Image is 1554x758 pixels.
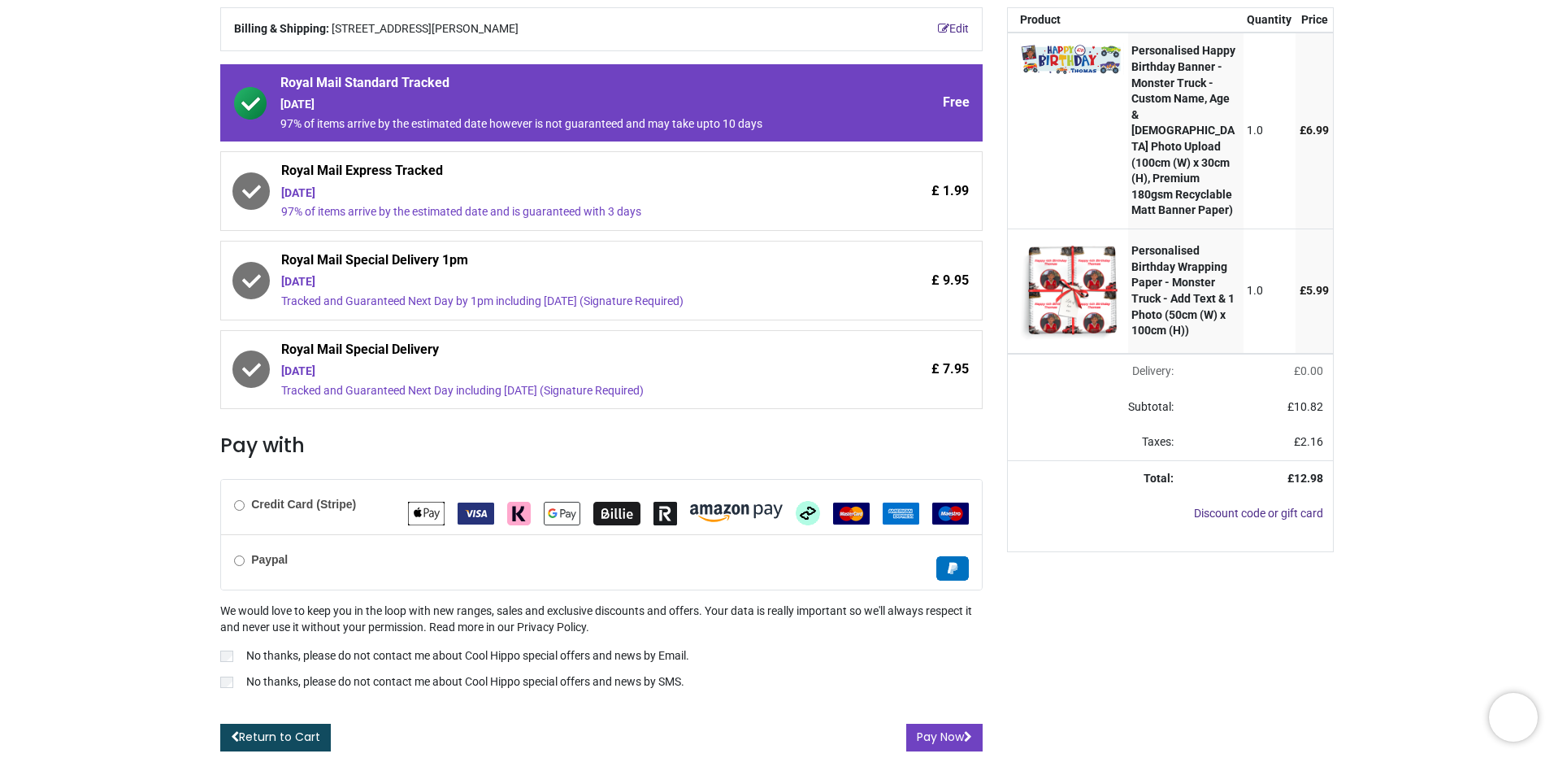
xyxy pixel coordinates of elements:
[1306,124,1329,137] span: 6.99
[220,724,331,751] a: Return to Cart
[251,498,356,511] b: Credit Card (Stripe)
[593,502,640,525] img: Billie
[932,506,969,519] span: Maestro
[1247,283,1291,299] div: 1.0
[1247,123,1291,139] div: 1.0
[234,555,245,566] input: Paypal
[593,506,640,519] span: Billie
[938,21,969,37] a: Edit
[281,162,831,185] span: Royal Mail Express Tracked
[931,272,969,290] span: £ 9.95
[408,502,445,525] img: Apple Pay
[1489,693,1538,742] iframe: Brevo live chat
[1008,8,1128,33] th: Product
[883,506,919,519] span: American Express
[1300,435,1323,448] span: 2.16
[234,22,329,35] b: Billing & Shipping:
[458,503,494,525] img: VISA
[690,504,783,522] img: Amazon Pay
[507,506,531,519] span: Klarna
[1306,284,1329,297] span: 5.99
[1144,472,1174,485] strong: Total:
[408,506,445,519] span: Apple Pay
[833,506,870,519] span: MasterCard
[1300,284,1329,297] span: £
[690,506,783,519] span: Amazon Pay
[653,502,677,525] img: Revolut Pay
[281,185,831,202] div: [DATE]
[220,432,983,460] h3: Pay with
[1244,8,1296,33] th: Quantity
[906,724,983,751] button: Pay Now
[220,677,233,688] input: No thanks, please do not contact me about Cool Hippo special offers and news by SMS.
[932,503,969,525] img: Maestro
[1020,43,1124,75] img: xzCm5AAAABklEQVQDAC0CVhuBOvvdAAAAAElFTkSuQmCC
[1300,124,1329,137] span: £
[1296,8,1333,33] th: Price
[1131,244,1235,337] strong: Personalised Birthday Wrapping Paper - Monster Truck - Add Text & 1 Photo (50cm (W) x 100cm (H))
[796,501,820,525] img: Afterpay Clearpay
[1194,507,1323,520] a: Discount code or gift card
[1294,435,1323,448] span: £
[1287,400,1323,413] span: £
[507,502,531,525] img: Klarna
[220,651,233,662] input: No thanks, please do not contact me about Cool Hippo special offers and news by Email.
[246,648,689,664] p: No thanks, please do not contact me about Cool Hippo special offers and news by Email.
[1294,400,1323,413] span: 10.82
[833,503,870,525] img: MasterCard
[1294,472,1323,485] span: 12.98
[281,294,831,310] div: Tracked and Guaranteed Next Day by 1pm including [DATE] (Signature Required)
[544,506,580,519] span: Google Pay
[1008,354,1183,390] td: Delivery will be updated after choosing a new delivery method
[1300,364,1323,377] span: 0.00
[796,506,820,519] span: Afterpay Clearpay
[883,503,919,525] img: American Express
[251,553,288,566] b: Paypal
[544,502,580,525] img: Google Pay
[220,603,983,693] div: We would love to keep you in the loop with new ranges, sales and exclusive discounts and offers. ...
[281,383,831,399] div: Tracked and Guaranteed Next Day including [DATE] (Signature Required)
[1020,239,1124,343] img: OxylGgAAAAZJREFUAwD32c2eRmhcjwAAAABJRU5ErkJggg==
[653,506,677,519] span: Revolut Pay
[1131,44,1235,216] strong: Personalised Happy Birthday Banner - Monster Truck - Custom Name, Age & [DEMOGRAPHIC_DATA] Photo ...
[931,360,969,378] span: £ 7.95
[931,182,969,200] span: £ 1.99
[1008,425,1183,460] td: Taxes:
[280,74,831,97] span: Royal Mail Standard Tracked
[936,561,969,574] span: Paypal
[280,97,831,113] div: [DATE]
[281,251,831,274] span: Royal Mail Special Delivery 1pm
[280,116,831,133] div: 97% of items arrive by the estimated date however is not guaranteed and may take upto 10 days
[1008,390,1183,425] td: Subtotal:
[281,204,831,220] div: 97% of items arrive by the estimated date and is guaranteed with 3 days
[458,506,494,519] span: VISA
[281,341,831,364] span: Royal Mail Special Delivery
[943,94,970,111] span: Free
[1287,472,1323,485] strong: £
[281,274,831,290] div: [DATE]
[332,21,519,37] span: [STREET_ADDRESS][PERSON_NAME]
[246,674,684,690] p: No thanks, please do not contact me about Cool Hippo special offers and news by SMS.
[1294,364,1323,377] span: £
[936,556,969,581] img: Paypal
[281,364,831,380] div: [DATE]
[234,500,245,511] input: Credit Card (Stripe)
